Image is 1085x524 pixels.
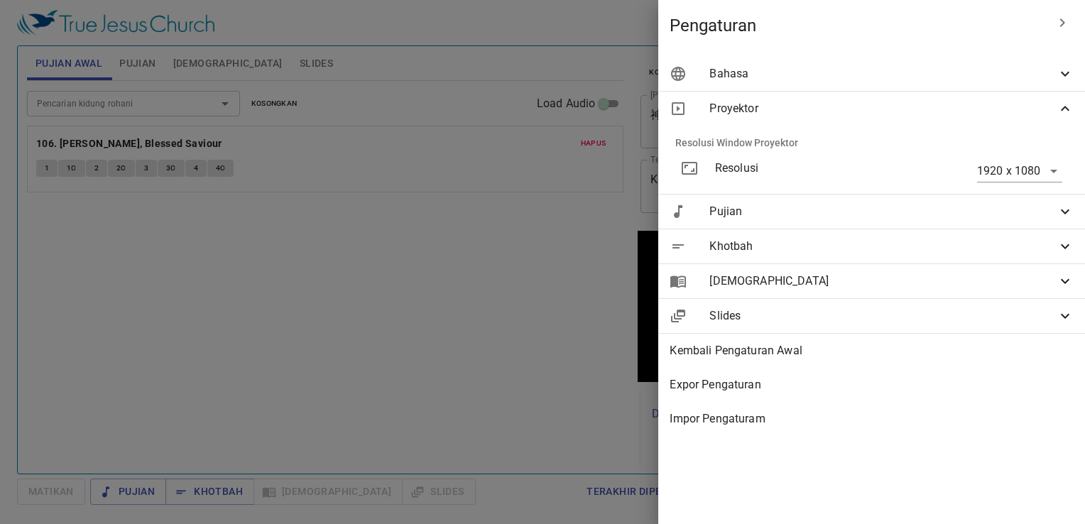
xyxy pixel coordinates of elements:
span: Pengaturan [670,14,1045,37]
span: Impor Pengaturam [670,410,1074,427]
div: Proyektor [658,92,1085,126]
div: Impor Pengaturam [658,402,1085,436]
div: Pujian [658,195,1085,229]
span: Expor Pengaturan [670,376,1074,393]
div: [DEMOGRAPHIC_DATA] [658,264,1085,298]
span: Bahasa [709,65,1057,82]
div: Kembali Pengaturan Awal [658,334,1085,368]
span: Kembali Pengaturan Awal [670,342,1074,359]
div: Khotbah [658,229,1085,263]
p: Resolusi [715,160,894,177]
span: Pujian [709,203,1057,220]
div: Kasih [DEMOGRAPHIC_DATA] Yang Kekal [6,77,332,127]
span: [DEMOGRAPHIC_DATA] [709,273,1057,290]
span: Proyektor [709,100,1057,117]
span: Khotbah [709,238,1057,255]
li: Resolusi Window Proyektor [664,126,1079,160]
div: 1920 x 1080 [977,160,1062,182]
span: Slides [709,307,1057,324]
div: Bahasa [658,57,1085,91]
div: Expor Pengaturan [658,368,1085,402]
div: 神永恒的爱 [116,38,223,67]
div: Slides [658,299,1085,333]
